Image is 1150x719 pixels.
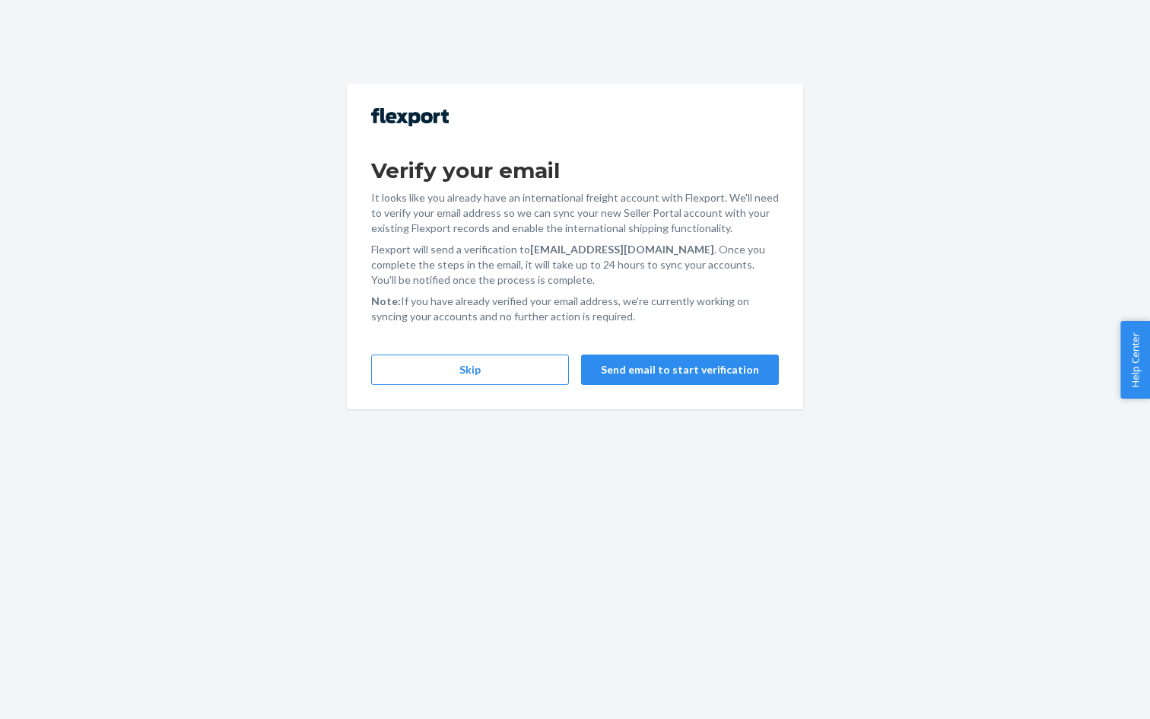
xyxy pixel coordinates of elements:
button: Help Center [1120,321,1150,399]
button: Skip [371,355,569,385]
h1: Verify your email [371,157,779,184]
p: It looks like you already have an international freight account with Flexport. We'll need to veri... [371,190,779,236]
strong: Note: [371,294,401,307]
p: If you have already verified your email address, we're currently working on syncing your accounts... [371,294,779,324]
img: Flexport logo [371,108,449,126]
strong: [EMAIL_ADDRESS][DOMAIN_NAME] [530,243,714,256]
button: Send email to start verification [581,355,779,385]
p: Flexport will send a verification to . Once you complete the steps in the email, it will take up ... [371,242,779,288]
